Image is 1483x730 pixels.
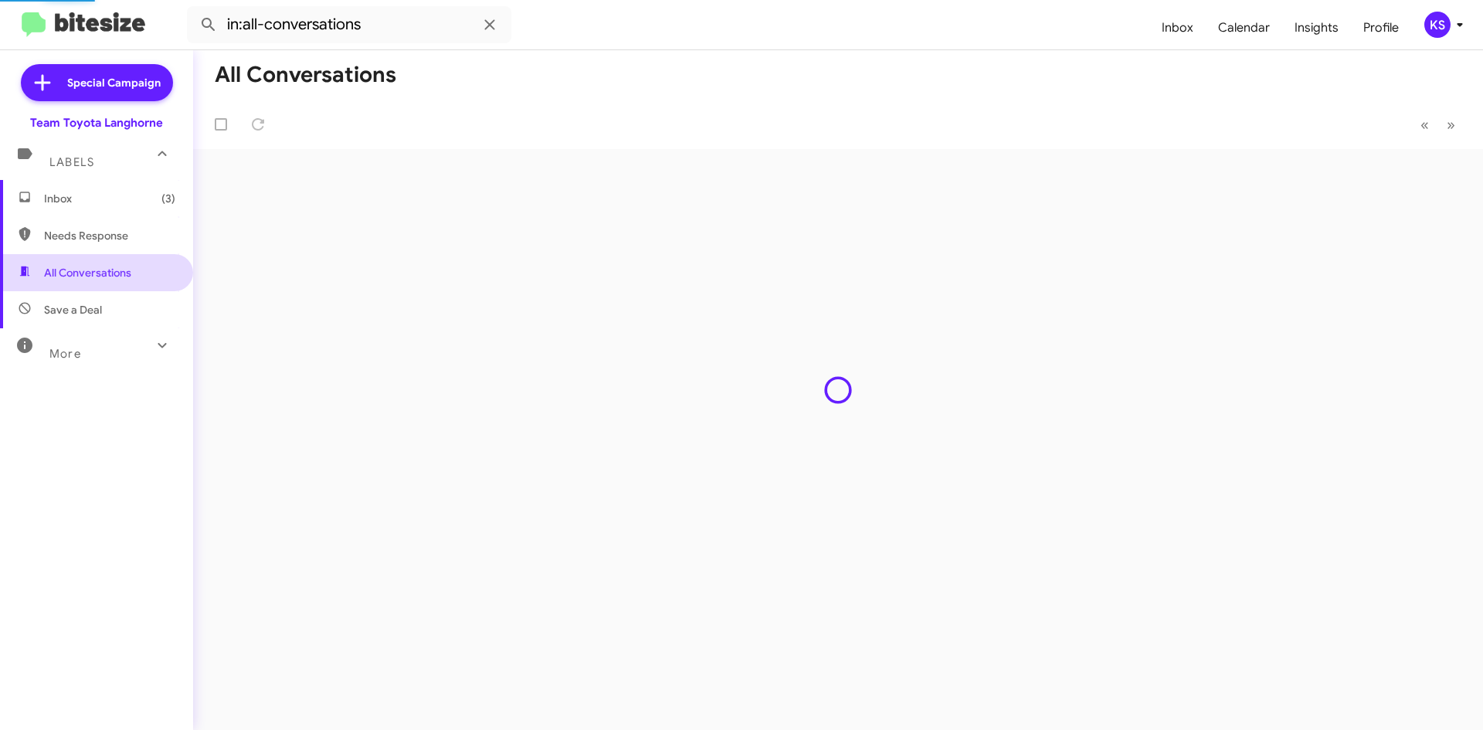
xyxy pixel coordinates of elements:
span: Needs Response [44,228,175,243]
input: Search [187,6,511,43]
a: Profile [1351,5,1411,50]
span: Special Campaign [67,75,161,90]
button: Next [1437,109,1464,141]
button: KS [1411,12,1466,38]
button: Previous [1411,109,1438,141]
a: Inbox [1149,5,1206,50]
span: Inbox [44,191,175,206]
a: Special Campaign [21,64,173,101]
span: More [49,347,81,361]
span: All Conversations [44,265,131,280]
span: Save a Deal [44,302,102,317]
a: Insights [1282,5,1351,50]
span: (3) [161,191,175,206]
div: KS [1424,12,1451,38]
a: Calendar [1206,5,1282,50]
span: Labels [49,155,94,169]
h1: All Conversations [215,63,396,87]
nav: Page navigation example [1412,109,1464,141]
span: « [1420,115,1429,134]
span: » [1447,115,1455,134]
div: Team Toyota Langhorne [30,115,163,131]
